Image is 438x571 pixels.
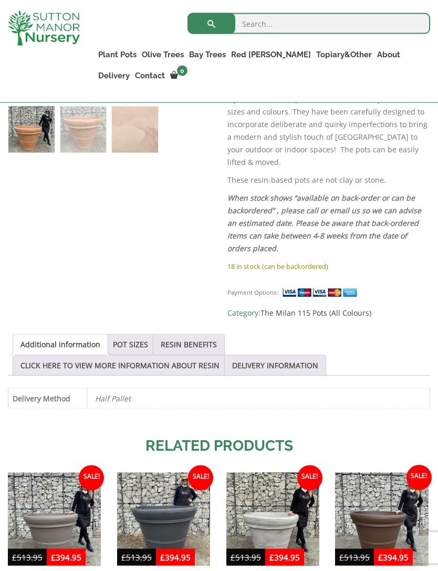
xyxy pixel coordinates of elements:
[96,47,139,62] a: Plant Pots
[12,552,43,563] bdi: 513.95
[20,335,100,355] a: Additional information
[227,174,430,186] p: These resin-based pots are not clay or stone.
[121,552,126,563] span: £
[227,260,430,273] p: 18 in stock (can be backordered)
[297,465,322,491] span: Sale!
[8,11,80,46] img: logo
[227,80,430,169] p: The Milan Pot range offers a unique and contemporary style. We have this pot available in a varie...
[113,335,148,355] a: POT SIZES
[374,47,403,62] a: About
[314,47,374,62] a: Topiary&Other
[112,107,158,153] img: The Milan Pot 115 Colour Terracotta - Image 3
[339,552,370,563] bdi: 513.95
[121,552,152,563] bdi: 513.95
[161,335,217,355] a: RESIN BENEFITS
[60,107,107,153] img: The Milan Pot 115 Colour Terracotta - Image 2
[227,288,278,296] small: Payment Options:
[269,552,274,563] span: £
[227,307,430,319] span: Category:
[227,193,421,253] em: When stock shows “available on back-order or can be backordered” , please call or email us so we ...
[226,473,319,566] img: The Milan Pot 115 Colour Greystone
[177,66,187,76] span: 0
[139,47,186,62] a: Olive Trees
[378,552,409,563] bdi: 394.95
[188,465,213,491] span: Sale!
[8,473,101,566] img: The Milan Pot 115 Colour Clay
[406,465,432,491] span: Sale!
[187,13,430,34] input: Search...
[378,552,383,563] span: £
[8,388,87,408] th: Delivery Method
[168,68,191,83] a: 0
[228,47,314,62] a: Red [PERSON_NAME]
[51,552,81,563] bdi: 394.95
[269,552,300,563] bdi: 394.95
[282,287,361,298] img: payment supported
[8,107,55,153] img: The Milan Pot 115 Colour Terracotta
[160,552,191,563] bdi: 394.95
[186,47,228,62] a: Bay Trees
[335,473,428,566] img: The Milan Pot 115 Colour Mocha
[95,389,422,408] p: Half Pallet
[117,473,210,566] img: The Milan Pot 115 Colour Charcoal
[12,552,17,563] span: £
[231,552,235,563] span: £
[260,308,371,318] a: The Milan 115 Pots (All Colours)
[339,552,344,563] span: £
[132,68,168,83] a: Contact
[79,465,104,491] span: Sale!
[8,435,430,457] h2: Related products
[232,356,318,376] a: DELIVERY INFORMATION
[20,356,220,376] a: CLICK HERE TO VIEW MORE INFORMATION ABOUT RESIN
[160,552,165,563] span: £
[8,388,430,409] table: Product Details
[231,552,261,563] bdi: 513.95
[96,68,132,83] a: Delivery
[51,552,56,563] span: £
